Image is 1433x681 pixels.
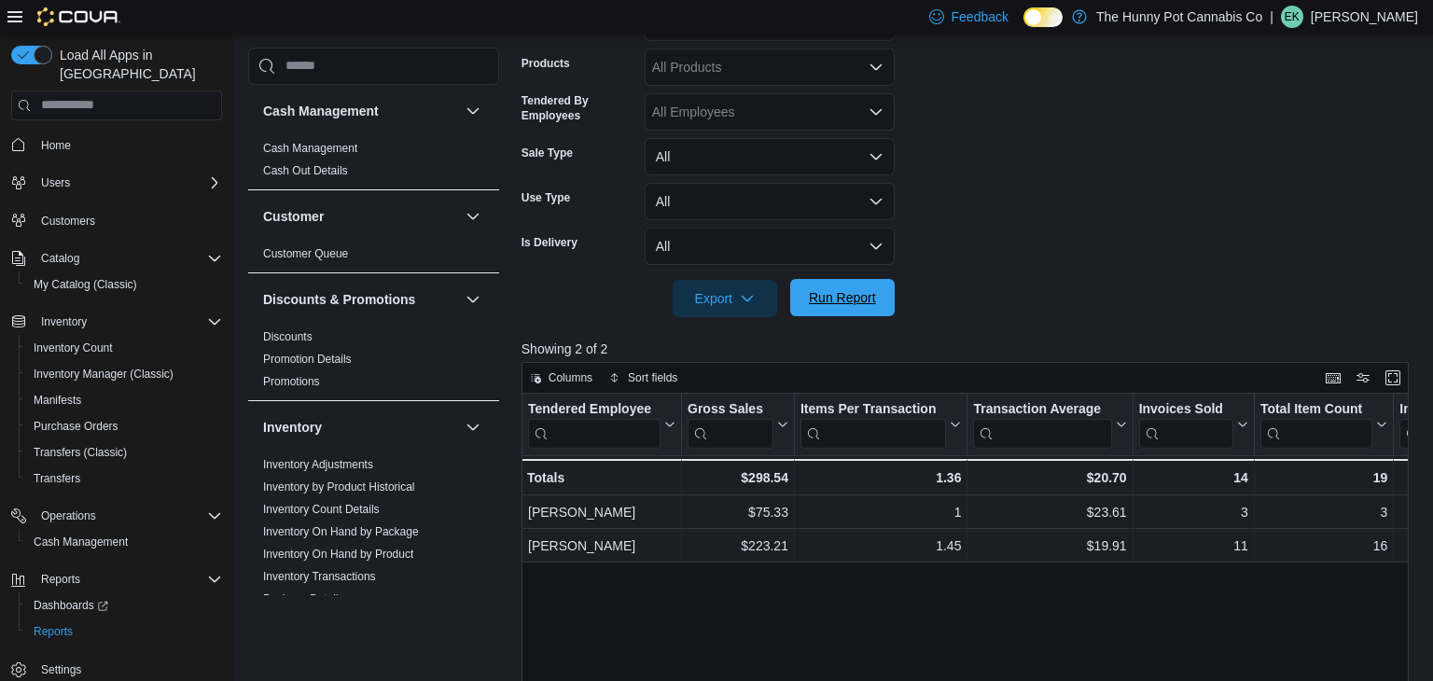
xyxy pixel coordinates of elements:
[4,170,230,196] button: Users
[869,60,883,75] button: Open list of options
[645,183,895,220] button: All
[1138,400,1232,418] div: Invoices Sold
[26,441,134,464] a: Transfers (Classic)
[34,598,108,613] span: Dashboards
[528,400,675,448] button: Tendered Employee
[800,535,962,557] div: 1.45
[673,280,777,317] button: Export
[263,163,348,176] a: Cash Out Details
[34,505,222,527] span: Operations
[973,501,1126,523] div: $23.61
[34,535,128,549] span: Cash Management
[41,214,95,229] span: Customers
[26,337,222,359] span: Inventory Count
[19,361,230,387] button: Inventory Manager (Classic)
[809,288,876,307] span: Run Report
[263,502,380,515] a: Inventory Count Details
[684,280,766,317] span: Export
[26,620,222,643] span: Reports
[263,101,458,119] button: Cash Management
[1382,367,1404,389] button: Enter fullscreen
[800,400,947,418] div: Items Per Transaction
[263,479,415,493] span: Inventory by Product Historical
[645,138,895,175] button: All
[41,508,96,523] span: Operations
[263,456,373,471] span: Inventory Adjustments
[26,531,222,553] span: Cash Management
[522,93,637,123] label: Tendered By Employees
[19,271,230,298] button: My Catalog (Classic)
[952,7,1009,26] span: Feedback
[522,367,600,389] button: Columns
[462,415,484,438] button: Inventory
[26,415,126,438] a: Purchase Orders
[26,467,88,490] a: Transfers
[1352,367,1374,389] button: Display options
[263,245,348,260] span: Customer Queue
[688,466,788,489] div: $298.54
[1138,501,1247,523] div: 3
[1260,400,1387,448] button: Total Item Count
[528,400,661,448] div: Tendered Employee
[26,273,145,296] a: My Catalog (Classic)
[34,471,80,486] span: Transfers
[263,591,344,605] a: Package Details
[263,417,322,436] h3: Inventory
[263,289,415,308] h3: Discounts & Promotions
[34,209,222,232] span: Customers
[4,309,230,335] button: Inventory
[41,314,87,329] span: Inventory
[1311,6,1418,28] p: [PERSON_NAME]
[26,620,80,643] a: Reports
[602,367,685,389] button: Sort fields
[1023,7,1063,27] input: Dark Mode
[263,289,458,308] button: Discounts & Promotions
[688,400,788,448] button: Gross Sales
[34,624,73,639] span: Reports
[263,547,413,560] a: Inventory On Hand by Product
[973,400,1111,418] div: Transaction Average
[1138,466,1247,489] div: 14
[26,273,222,296] span: My Catalog (Classic)
[248,242,499,271] div: Customer
[528,501,675,523] div: [PERSON_NAME]
[34,210,103,232] a: Customers
[26,594,222,617] span: Dashboards
[34,367,174,382] span: Inventory Manager (Classic)
[462,287,484,310] button: Discounts & Promotions
[688,400,773,418] div: Gross Sales
[41,175,70,190] span: Users
[973,535,1126,557] div: $19.91
[34,659,89,681] a: Settings
[263,373,320,388] span: Promotions
[263,141,357,154] a: Cash Management
[34,568,88,591] button: Reports
[1138,535,1247,557] div: 11
[34,568,222,591] span: Reports
[1260,400,1372,448] div: Total Item Count
[26,363,222,385] span: Inventory Manager (Classic)
[528,535,675,557] div: [PERSON_NAME]
[34,172,222,194] span: Users
[522,190,570,205] label: Use Type
[263,523,419,538] span: Inventory On Hand by Package
[263,591,344,605] span: Package Details
[34,505,104,527] button: Operations
[34,658,222,681] span: Settings
[528,400,661,418] div: Tendered Employee
[1322,367,1344,389] button: Keyboard shortcuts
[973,400,1111,448] div: Transaction Average
[688,400,773,448] div: Gross Sales
[1138,400,1232,448] div: Invoices Sold
[263,479,415,493] a: Inventory by Product Historical
[4,132,230,159] button: Home
[263,206,324,225] h3: Customer
[263,501,380,516] span: Inventory Count Details
[263,328,313,343] span: Discounts
[26,594,116,617] a: Dashboards
[263,329,313,342] a: Discounts
[1138,400,1247,448] button: Invoices Sold
[19,466,230,492] button: Transfers
[4,245,230,271] button: Catalog
[1285,6,1300,28] span: EK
